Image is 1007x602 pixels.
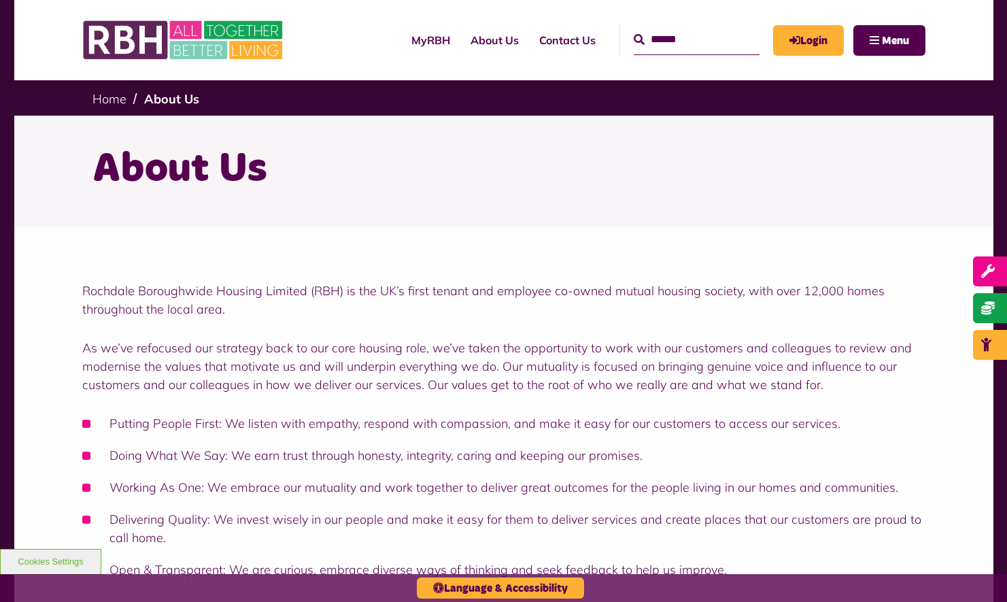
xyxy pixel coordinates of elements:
img: RBH [82,14,286,67]
a: About Us [460,22,529,58]
a: MyRBH [773,25,844,56]
li: Putting People First: We listen with empathy, respond with compassion, and make it easy for our c... [82,414,925,433]
a: MyRBH [401,22,460,58]
button: Navigation [853,25,925,56]
a: Contact Us [529,22,606,58]
p: Rochdale Boroughwide Housing Limited (RBH) is the UK’s first tenant and employee co-owned mutual ... [82,282,925,318]
span: Menu [882,35,909,46]
li: Working As One: We embrace our mutuality and work together to deliver great outcomes for the peop... [82,478,925,497]
p: As we’ve refocused our strategy back to our core housing role, we’ve taken the opportunity to wor... [82,339,925,394]
a: About Us [144,91,199,107]
h1: About Us [92,143,915,196]
li: Open & Transparent: We are curious, embrace diverse ways of thinking and seek feedback to help us... [82,561,925,579]
button: Language & Accessibility [417,578,584,599]
iframe: Netcall Web Assistant for live chat [946,541,1007,602]
li: Doing What We Say: We earn trust through honesty, integrity, caring and keeping our promises. [82,446,925,465]
li: Delivering Quality: We invest wisely in our people and make it easy for them to deliver services ... [82,510,925,547]
input: Search [634,25,759,54]
a: Home [92,91,126,107]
